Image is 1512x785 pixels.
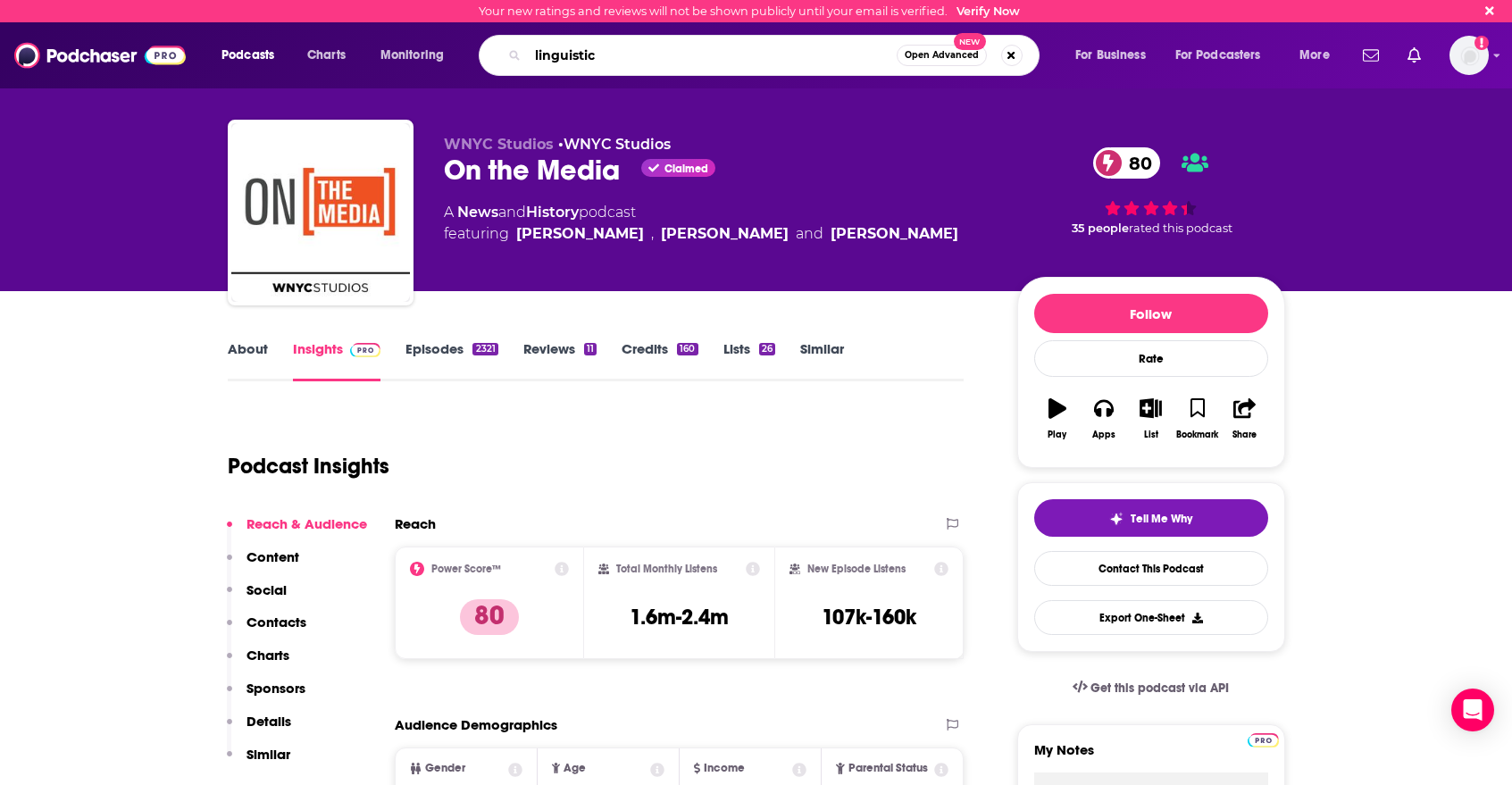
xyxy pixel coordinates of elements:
span: Get this podcast via API [1090,681,1229,696]
p: Charts [246,647,289,664]
span: Gender [425,763,465,774]
div: 2321 [472,343,497,355]
span: 80 [1111,147,1161,179]
button: open menu [1063,41,1168,70]
a: Similar [800,340,844,381]
button: open menu [209,41,297,70]
span: Monitoring [380,43,444,68]
button: open menu [1287,41,1352,70]
span: WNYC Studios [444,136,554,153]
div: Apps [1092,430,1115,440]
a: History [526,204,579,221]
button: Details [227,713,291,746]
div: List [1144,430,1158,440]
div: Open Intercom Messenger [1451,689,1494,731]
h3: 107k-160k [822,604,916,631]
a: Get this podcast via API [1058,666,1244,710]
span: Parental Status [848,763,928,774]
p: Reach & Audience [246,515,367,532]
a: Pro website [1248,731,1279,747]
input: Search podcasts, credits, & more... [528,41,897,70]
span: Age [564,763,586,774]
span: Income [704,763,745,774]
button: Similar [227,746,290,779]
div: Share [1232,430,1257,440]
a: News [457,204,498,221]
button: Apps [1081,387,1127,451]
a: Lists26 [723,340,775,381]
button: Bookmark [1174,387,1221,451]
span: • [558,136,671,153]
p: Content [246,548,299,565]
button: Content [227,548,299,581]
p: Similar [246,746,290,763]
p: Details [246,713,291,730]
a: Show notifications dropdown [1356,40,1386,71]
div: Your new ratings and reviews will not be shown publicly until your email is verified. [479,4,1020,18]
a: Micah Loewinger [831,223,958,245]
h3: 1.6m-2.4m [630,604,729,631]
button: Reach & Audience [227,515,367,548]
div: A podcast [444,202,958,245]
img: Podchaser Pro [1248,733,1279,747]
div: 80 35 peoplerated this podcast [1017,136,1285,246]
img: Podchaser - Follow, Share and Rate Podcasts [14,38,186,72]
a: Verify Now [956,4,1020,18]
button: Export One-Sheet [1034,600,1268,635]
a: Credits160 [622,340,698,381]
span: Claimed [664,164,708,173]
p: Contacts [246,614,306,631]
a: About [228,340,268,381]
h1: Podcast Insights [228,453,389,480]
button: Charts [227,647,289,680]
a: Reviews11 [523,340,597,381]
a: Episodes2321 [405,340,497,381]
a: Show notifications dropdown [1400,40,1428,71]
button: Play [1034,387,1081,451]
img: tell me why sparkle [1109,512,1124,526]
span: 35 people [1072,221,1129,235]
img: On the Media [231,123,410,302]
span: Logged in as workman-publicity [1449,36,1489,75]
a: Brooke Gladstone [516,223,644,245]
span: and [498,204,526,221]
a: Bob Garfield [661,223,789,245]
button: Share [1221,387,1267,451]
button: open menu [368,41,467,70]
a: Charts [296,41,356,70]
div: Bookmark [1176,430,1218,440]
span: , [651,223,654,245]
span: Podcasts [221,43,274,68]
h2: Power Score™ [431,563,501,575]
img: User Profile [1449,36,1489,75]
span: rated this podcast [1129,221,1232,235]
div: 160 [677,343,698,355]
button: Social [227,581,287,614]
span: featuring [444,223,958,245]
div: 11 [584,343,597,355]
p: Social [246,581,287,598]
h2: New Episode Listens [807,563,906,575]
p: Sponsors [246,680,305,697]
button: Follow [1034,294,1268,333]
a: InsightsPodchaser Pro [293,340,381,381]
h2: Total Monthly Listens [616,563,717,575]
img: Podchaser Pro [350,343,381,357]
svg: Email not verified [1474,36,1489,50]
h2: Audience Demographics [395,716,557,733]
button: tell me why sparkleTell Me Why [1034,499,1268,537]
button: Sponsors [227,680,305,713]
a: Contact This Podcast [1034,551,1268,586]
span: For Business [1075,43,1146,68]
p: 80 [460,599,519,635]
span: New [954,33,986,50]
button: Show profile menu [1449,36,1489,75]
a: 80 [1093,147,1161,179]
h2: Reach [395,515,436,532]
span: For Podcasters [1175,43,1261,68]
span: Tell Me Why [1131,512,1192,526]
a: WNYC Studios [564,136,671,153]
label: My Notes [1034,741,1268,772]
